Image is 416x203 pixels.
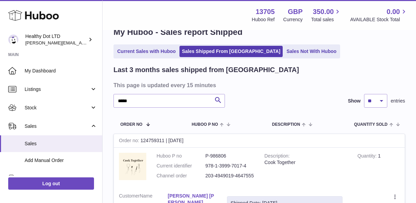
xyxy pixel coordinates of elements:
dt: Current identifier [157,163,205,169]
span: Listings [25,86,90,93]
span: Quantity Sold [354,122,388,127]
img: 1716545230.png [119,153,146,180]
label: Show [348,98,361,104]
span: My Dashboard [25,68,97,74]
span: 350.00 [313,7,334,16]
a: Current Sales with Huboo [115,46,178,57]
h3: This page is updated every 15 minutes [113,81,403,89]
div: Healthy Dot LTD [25,33,87,46]
span: Order No [120,122,143,127]
div: Huboo Ref [252,16,275,23]
img: Dorothy@healthydot.com [8,35,18,45]
a: 0.00 AVAILABLE Stock Total [350,7,408,23]
strong: GBP [288,7,303,16]
span: entries [391,98,405,104]
span: 0.00 [387,7,400,16]
div: Currency [283,16,303,23]
dd: 203-4949019-4647555 [205,173,254,179]
span: Add Manual Order [25,157,97,164]
span: [PERSON_NAME][EMAIL_ADDRESS][DOMAIN_NAME] [25,40,137,45]
h2: Last 3 months sales shipped from [GEOGRAPHIC_DATA] [113,65,299,75]
dt: Huboo P no [157,153,205,159]
dt: Channel order [157,173,205,179]
a: 350.00 Total sales [311,7,341,23]
a: Sales Shipped From [GEOGRAPHIC_DATA] [179,46,283,57]
h1: My Huboo - Sales report Shipped [113,27,405,38]
span: Total sales [311,16,341,23]
dd: 978-1-3999-7017-4 [205,163,254,169]
span: Sales [25,123,90,130]
div: Cook Together [265,159,347,166]
span: Sales [25,140,97,147]
span: AVAILABLE Stock Total [350,16,408,23]
a: Sales Not With Huboo [284,46,339,57]
td: 1 [352,148,405,188]
dd: P-986806 [205,153,254,159]
strong: Order no [119,138,140,145]
a: Log out [8,177,94,190]
span: Orders [25,175,90,181]
strong: Quantity [358,153,378,160]
span: Huboo P no [192,122,218,127]
strong: 13705 [256,7,275,16]
span: Description [272,122,300,127]
strong: Description [265,153,290,160]
span: Customer [119,193,140,199]
span: Stock [25,105,90,111]
div: 124759311 | [DATE] [114,134,405,148]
